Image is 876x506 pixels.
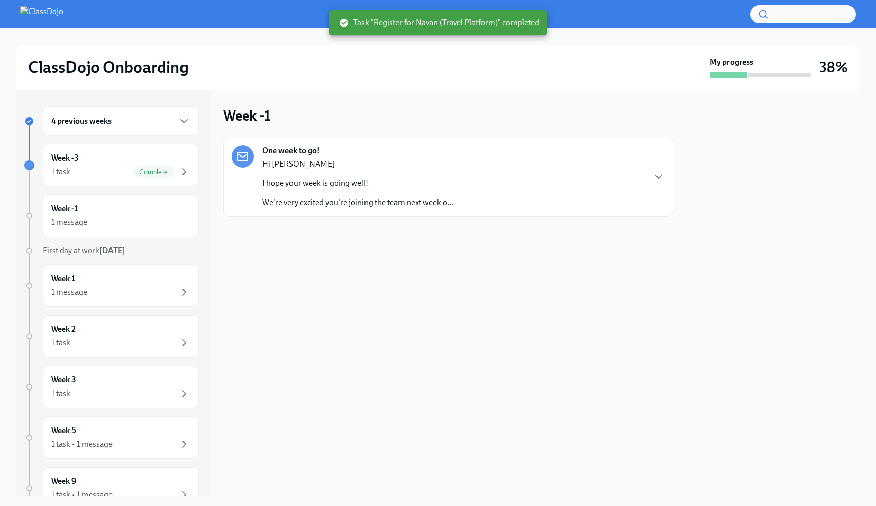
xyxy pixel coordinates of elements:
[819,58,848,76] h3: 38%
[24,366,199,408] a: Week 31 task
[262,197,453,208] p: We're very excited you're joining the team next week o...
[51,115,112,127] h6: 4 previous weeks
[51,388,70,399] div: 1 task
[51,324,76,335] h6: Week 2
[262,145,320,157] strong: One week to go!
[51,425,76,436] h6: Week 5
[51,166,70,177] div: 1 task
[24,264,199,307] a: Week 11 message
[24,144,199,186] a: Week -31 taskComplete
[339,17,539,28] span: Task "Register for Navan (Travel Platform)" completed
[24,416,199,459] a: Week 51 task • 1 message
[51,476,76,487] h6: Week 9
[223,106,271,125] h3: Week -1
[20,6,63,22] img: ClassDojo
[24,245,199,256] a: First day at work[DATE]
[262,178,453,189] p: I hope your week is going well!
[51,152,79,164] h6: Week -3
[133,168,174,176] span: Complete
[99,246,125,255] strong: [DATE]
[51,203,78,214] h6: Week -1
[43,106,199,136] div: 4 previous weeks
[28,57,189,77] h2: ClassDojo Onboarding
[51,217,87,228] div: 1 message
[51,439,113,450] div: 1 task • 1 message
[710,57,753,68] strong: My progress
[51,337,70,348] div: 1 task
[51,374,76,385] h6: Week 3
[51,489,113,500] div: 1 task • 1 message
[24,194,199,237] a: Week -11 message
[262,159,453,170] p: Hi [PERSON_NAME]
[51,273,75,284] h6: Week 1
[43,246,125,255] span: First day at work
[51,287,87,298] div: 1 message
[24,315,199,358] a: Week 21 task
